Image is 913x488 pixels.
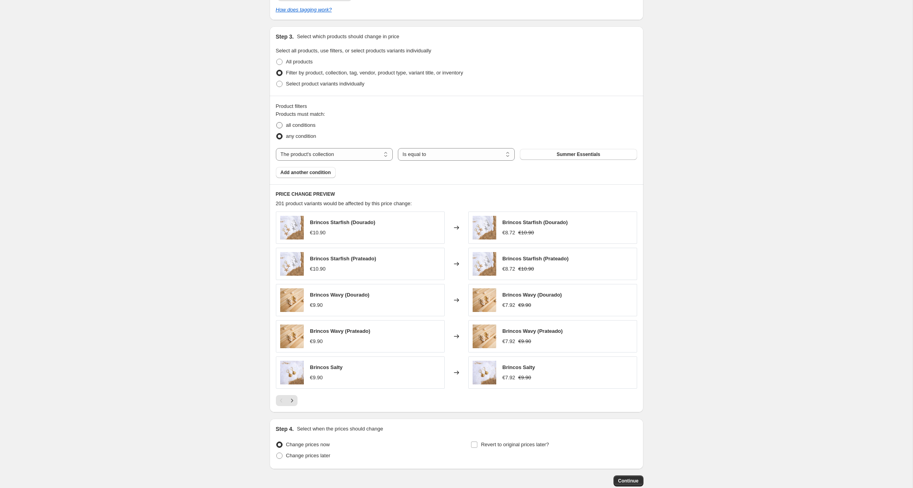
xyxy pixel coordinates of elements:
[280,325,304,348] img: IMG_4087_80x.jpg
[518,374,531,382] strike: €9.90
[520,149,637,160] button: Summer Essentials
[503,338,516,345] div: €7.92
[518,301,531,309] strike: €9.90
[310,364,343,370] span: Brincos Salty
[286,453,331,458] span: Change prices later
[276,200,412,206] span: 201 product variants would be affected by this price change:
[280,361,304,384] img: IMG_3955_80x.jpg
[310,292,370,298] span: Brincos Wavy (Dourado)
[310,219,375,225] span: Brincos Starfish (Dourado)
[286,59,313,65] span: All products
[286,442,330,447] span: Change prices now
[297,33,399,41] p: Select which products should change in price
[503,229,516,237] div: €8.72
[473,325,496,348] img: IMG_4087_80x.jpg
[473,288,496,312] img: IMG_4087_80x.jpg
[503,328,563,334] span: Brincos Wavy (Prateado)
[503,301,516,309] div: €7.92
[276,102,637,110] div: Product filters
[473,252,496,276] img: IMG_3940_80x.jpg
[286,395,298,406] button: Next
[276,7,332,13] a: How does tagging work?
[276,425,294,433] h2: Step 4.
[310,301,323,309] div: €9.90
[286,70,463,76] span: Filter by product, collection, tag, vendor, product type, variant title, or inventory
[618,478,639,484] span: Continue
[280,288,304,312] img: IMG_4087_80x.jpg
[503,364,535,370] span: Brincos Salty
[518,265,534,273] strike: €10.90
[503,292,562,298] span: Brincos Wavy (Dourado)
[503,256,569,262] span: Brincos Starfish (Prateado)
[310,265,326,273] div: €10.90
[281,169,331,176] span: Add another condition
[297,425,383,433] p: Select when the prices should change
[286,122,316,128] span: all conditions
[503,374,516,382] div: €7.92
[481,442,549,447] span: Revert to original prices later?
[614,475,643,486] button: Continue
[503,219,568,225] span: Brincos Starfish (Dourado)
[473,216,496,239] img: IMG_3940_80x.jpg
[518,338,531,345] strike: €9.90
[556,151,600,158] span: Summer Essentials
[310,338,323,345] div: €9.90
[280,252,304,276] img: IMG_3940_80x.jpg
[310,229,326,237] div: €10.90
[276,191,637,197] h6: PRICE CHANGE PREVIEW
[276,111,325,117] span: Products must match:
[276,167,336,178] button: Add another condition
[276,48,431,54] span: Select all products, use filters, or select products variants individually
[276,395,298,406] nav: Pagination
[518,229,534,237] strike: €10.90
[310,256,376,262] span: Brincos Starfish (Prateado)
[503,265,516,273] div: €8.72
[310,374,323,382] div: €9.90
[280,216,304,239] img: IMG_3940_80x.jpg
[310,328,370,334] span: Brincos Wavy (Prateado)
[473,361,496,384] img: IMG_3955_80x.jpg
[276,33,294,41] h2: Step 3.
[286,81,364,87] span: Select product variants individually
[286,133,316,139] span: any condition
